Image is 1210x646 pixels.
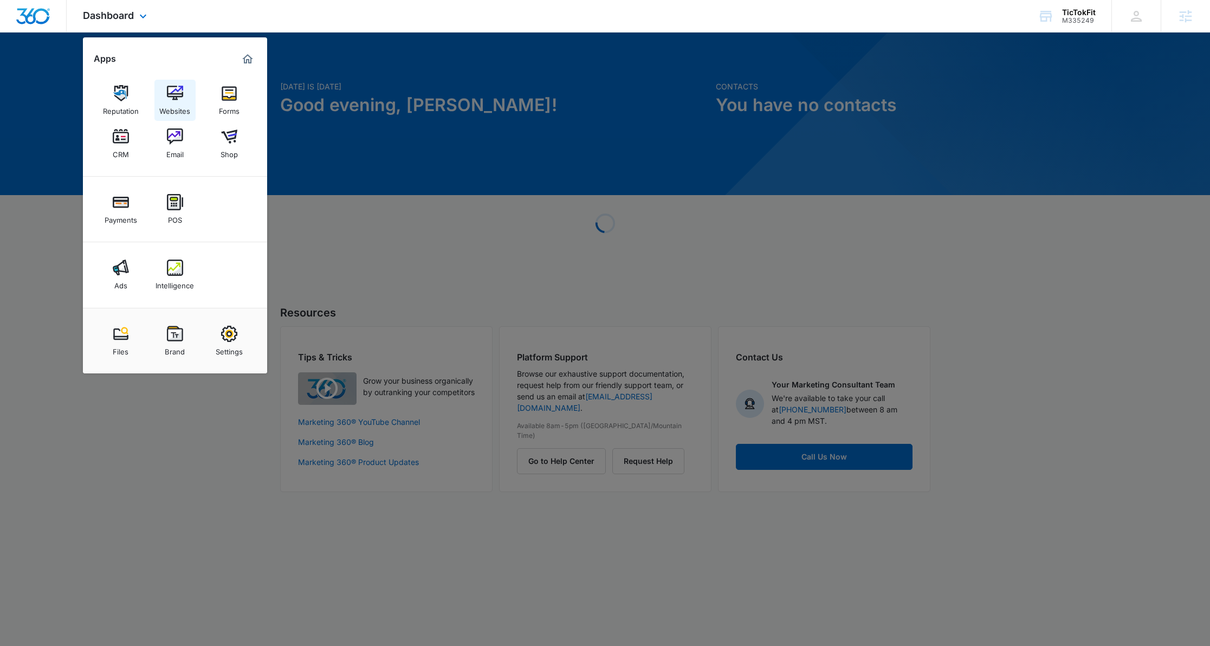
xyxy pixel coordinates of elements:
a: Ads [100,254,141,295]
a: Payments [100,189,141,230]
a: Shop [209,123,250,164]
div: Brand [165,342,185,356]
a: CRM [100,123,141,164]
div: account name [1062,8,1096,17]
span: Dashboard [83,10,134,21]
a: Marketing 360® Dashboard [239,50,256,68]
div: Ads [114,276,127,290]
div: Forms [219,101,240,115]
a: Intelligence [154,254,196,295]
div: Reputation [103,101,139,115]
div: Settings [216,342,243,356]
a: Websites [154,80,196,121]
div: Email [166,145,184,159]
div: Intelligence [156,276,194,290]
a: Reputation [100,80,141,121]
div: POS [168,210,182,224]
div: CRM [113,145,129,159]
a: Settings [209,320,250,361]
h2: Apps [94,54,116,64]
div: Websites [159,101,190,115]
div: Payments [105,210,137,224]
a: Brand [154,320,196,361]
div: Files [113,342,128,356]
a: Forms [209,80,250,121]
a: Email [154,123,196,164]
div: Shop [221,145,238,159]
a: POS [154,189,196,230]
div: account id [1062,17,1096,24]
a: Files [100,320,141,361]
